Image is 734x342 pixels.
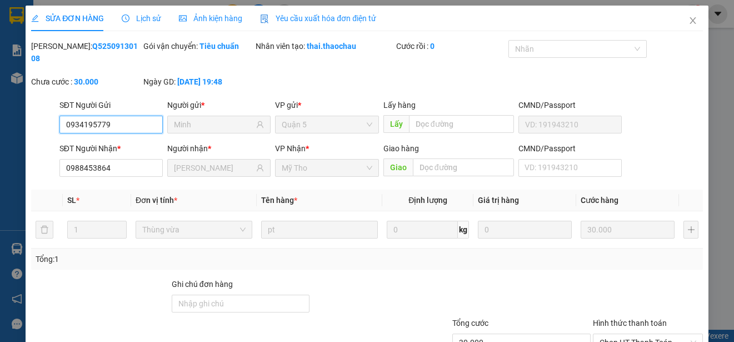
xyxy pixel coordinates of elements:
[593,319,667,328] label: Hình thức thanh toán
[256,164,264,172] span: user
[282,160,372,176] span: Mỹ Tho
[74,77,98,86] b: 30.000
[683,221,698,239] button: plus
[261,221,378,239] input: VD: Bàn, Ghế
[174,118,254,131] input: Tên người gửi
[383,158,413,176] span: Giao
[581,221,675,239] input: 0
[179,14,242,23] span: Ảnh kiện hàng
[172,295,310,313] input: Ghi chú đơn hàng
[167,99,271,111] div: Người gửi
[4,77,67,88] span: 1 - Phong bì (gt)
[99,58,104,69] span: 0
[122,14,161,23] span: Lịch sử
[159,76,165,88] span: 1
[143,40,253,52] div: Gói vận chuyển:
[31,14,39,22] span: edit
[174,162,254,174] input: Tên người nhận
[260,14,376,23] span: Yêu cầu xuất hóa đơn điện tử
[275,99,378,111] div: VP gửi
[396,40,506,52] div: Cước rồi :
[85,56,166,71] td: CC:
[4,37,54,47] span: 0907860208
[67,196,76,205] span: SL
[31,76,141,88] div: Chưa cước :
[31,40,141,65] div: [PERSON_NAME]:
[677,6,708,37] button: Close
[199,42,239,51] b: Tiêu chuẩn
[86,37,136,47] span: 0913186488
[167,142,271,155] div: Người nhận
[177,77,222,86] b: [DATE] 19:48
[383,101,416,110] span: Lấy hàng
[383,115,409,133] span: Lấy
[36,221,53,239] button: delete
[143,76,253,88] div: Ngày GD:
[59,142,163,155] div: SĐT Người Nhận
[4,24,35,35] span: 7 Nhiều
[458,221,469,239] span: kg
[4,12,84,23] p: Gửi từ:
[413,158,514,176] input: Dọc đường
[581,196,618,205] span: Cước hàng
[408,196,447,205] span: Định lượng
[518,116,622,133] input: VD: 191943210
[282,116,372,133] span: Quận 5
[275,144,306,153] span: VP Nhận
[36,253,284,265] div: Tổng: 1
[260,14,269,23] img: icon
[478,196,519,205] span: Giá trị hàng
[86,24,101,35] span: thìn
[4,56,86,71] td: CR:
[179,14,187,22] span: picture
[142,221,246,238] span: Thùng vừa
[31,12,61,23] span: Mỹ Tho
[172,280,233,289] label: Ghi chú đơn hàng
[136,196,177,205] span: Đơn vị tính
[430,42,435,51] b: 0
[383,144,419,153] span: Giao hàng
[122,14,129,22] span: clock-circle
[146,77,159,88] span: SL:
[452,319,488,328] span: Tổng cước
[31,14,104,23] span: SỬA ĐƠN HÀNG
[307,42,356,51] b: thai.thaochau
[518,99,622,111] div: CMND/Passport
[518,142,622,155] div: CMND/Passport
[18,58,46,69] span: 20.000
[109,12,138,23] span: Quận 5
[409,115,514,133] input: Dọc đường
[59,99,163,111] div: SĐT Người Gửi
[86,12,165,23] p: Nhận:
[256,40,394,52] div: Nhân viên tạo:
[261,196,297,205] span: Tên hàng
[256,121,264,128] span: user
[478,221,572,239] input: 0
[688,16,697,25] span: close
